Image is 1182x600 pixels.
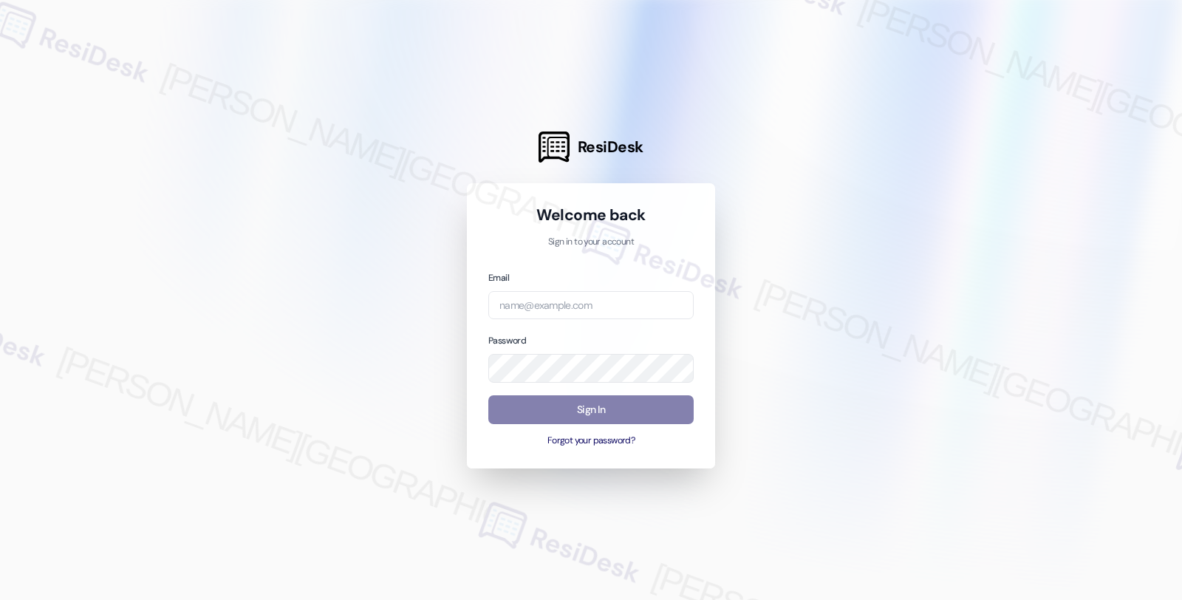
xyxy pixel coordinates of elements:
[488,434,694,448] button: Forgot your password?
[578,137,643,157] span: ResiDesk
[488,205,694,225] h1: Welcome back
[488,291,694,320] input: name@example.com
[539,132,570,163] img: ResiDesk Logo
[488,335,526,347] label: Password
[488,395,694,424] button: Sign In
[488,236,694,249] p: Sign in to your account
[488,272,509,284] label: Email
